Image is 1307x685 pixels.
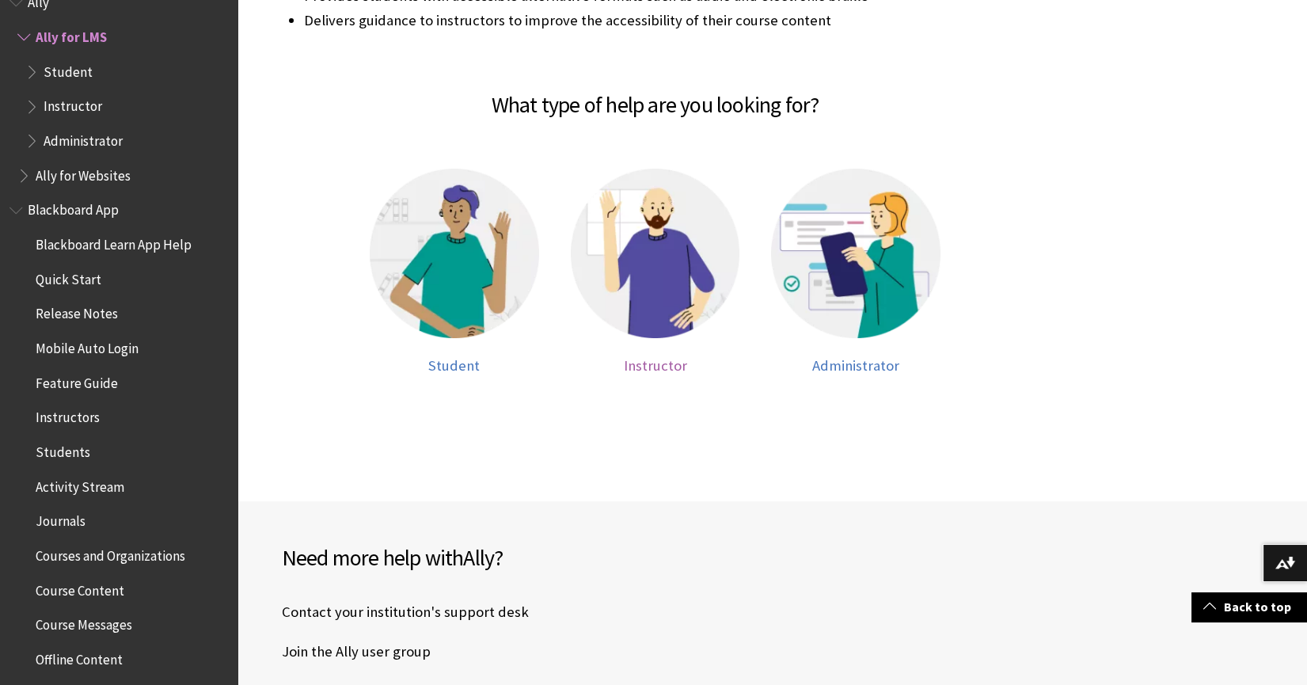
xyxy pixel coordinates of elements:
[571,169,740,375] a: Instructor Instructor
[771,169,940,375] a: Administrator Administrator
[36,231,192,253] span: Blackboard Learn App Help
[624,356,687,375] span: Instructor
[370,169,539,375] a: Student Student
[36,439,90,460] span: Students
[44,93,102,115] span: Instructor
[282,541,773,574] h2: Need more help with ?
[282,600,529,624] a: Contact your institution's support desk
[571,169,740,338] img: Instructor
[36,611,132,633] span: Course Messages
[36,577,124,599] span: Course Content
[428,356,480,375] span: Student
[304,10,1057,54] li: Delivers guidance to instructors to improve the accessibility of their course content
[282,640,431,664] a: Join the Ally user group
[28,197,119,219] span: Blackboard App
[370,169,539,338] img: Student
[36,370,118,391] span: Feature Guide
[36,474,124,495] span: Activity Stream
[1191,592,1307,622] a: Back to top
[253,69,1057,121] h2: What type of help are you looking for?
[36,542,185,564] span: Courses and Organizations
[36,646,123,668] span: Offline Content
[36,301,118,322] span: Release Notes
[36,162,131,184] span: Ally for Websites
[36,405,100,426] span: Instructors
[812,356,899,375] span: Administrator
[36,24,107,45] span: Ally for LMS
[44,127,123,149] span: Administrator
[463,543,494,572] span: Ally
[36,266,101,287] span: Quick Start
[36,335,139,356] span: Mobile Auto Login
[44,59,93,80] span: Student
[36,508,85,530] span: Journals
[771,169,940,338] img: Administrator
